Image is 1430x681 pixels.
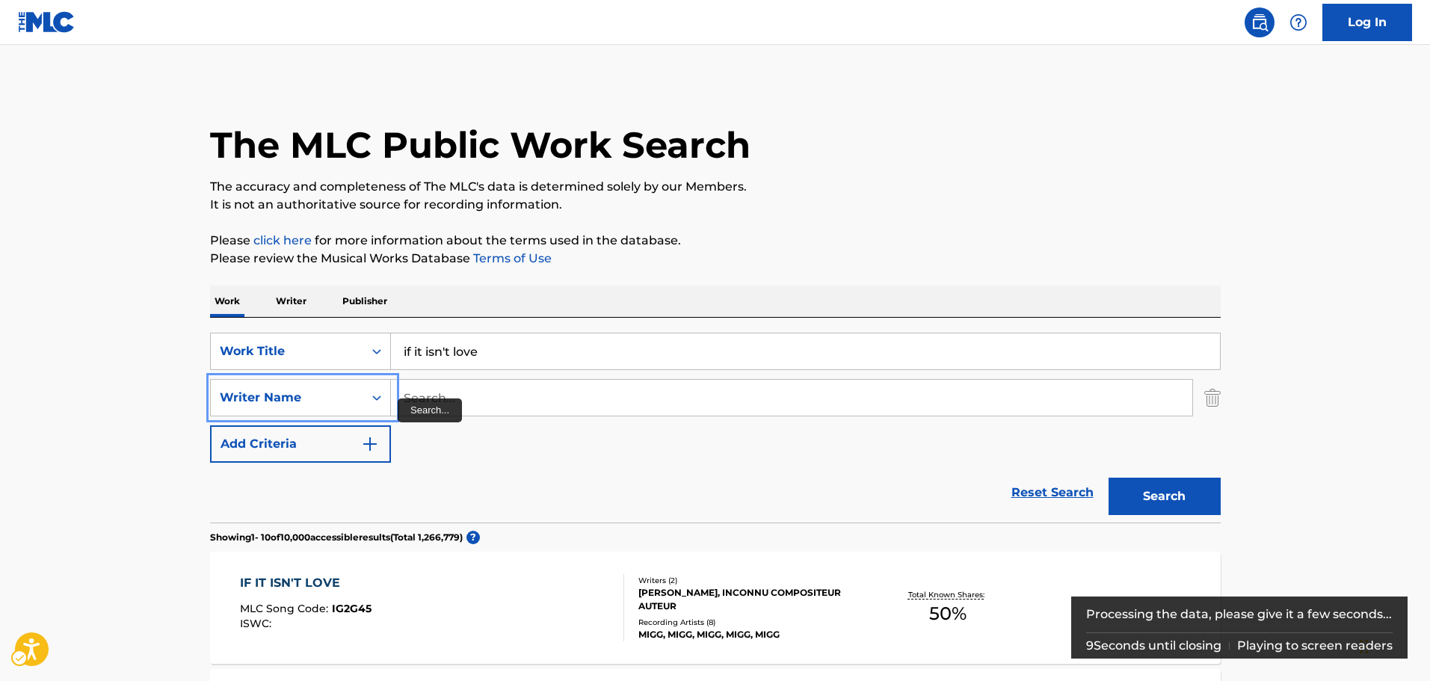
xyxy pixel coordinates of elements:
[1004,476,1101,509] a: Reset Search
[1086,638,1094,653] span: 9
[240,617,275,630] span: ISWC :
[470,251,552,265] a: Terms of Use
[271,286,311,317] p: Writer
[210,232,1221,250] p: Please for more information about the terms used in the database.
[638,628,864,641] div: MIGG, MIGG, MIGG, MIGG, MIGG
[210,425,391,463] button: Add Criteria
[18,11,75,33] img: MLC Logo
[638,586,864,613] div: [PERSON_NAME], INCONNU COMPOSITEUR AUTEUR
[363,333,390,369] div: On
[929,600,967,627] span: 50 %
[638,575,864,586] div: Writers ( 2 )
[1251,13,1269,31] img: search
[466,531,480,544] span: ?
[210,531,463,544] p: Showing 1 - 10 of 10,000 accessible results (Total 1,266,779 )
[210,123,751,167] h1: The MLC Public Work Search
[1204,379,1221,416] img: Delete Criterion
[1086,597,1393,632] div: Processing the data, please give it a few seconds...
[220,389,354,407] div: Writer Name
[240,602,332,615] span: MLC Song Code :
[908,589,988,600] p: Total Known Shares:
[210,286,244,317] p: Work
[240,574,372,592] div: IF IT ISN'T LOVE
[361,435,379,453] img: 9d2ae6d4665cec9f34b9.svg
[332,602,372,615] span: IG2G45
[210,196,1221,214] p: It is not an authoritative source for recording information.
[253,233,312,247] a: click here
[210,250,1221,268] p: Please review the Musical Works Database
[1322,4,1412,41] a: Log In
[210,333,1221,523] form: Search Form
[1289,13,1307,31] img: help
[638,617,864,628] div: Recording Artists ( 8 )
[391,333,1220,369] input: Search...
[210,178,1221,196] p: The accuracy and completeness of The MLC's data is determined solely by our Members.
[210,552,1221,664] a: IF IT ISN'T LOVEMLC Song Code:IG2G45ISWC:Writers (2)[PERSON_NAME], INCONNU COMPOSITEUR AUTEURReco...
[338,286,392,317] p: Publisher
[220,342,354,360] div: Work Title
[391,380,1192,416] input: Search...
[1109,478,1221,515] button: Search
